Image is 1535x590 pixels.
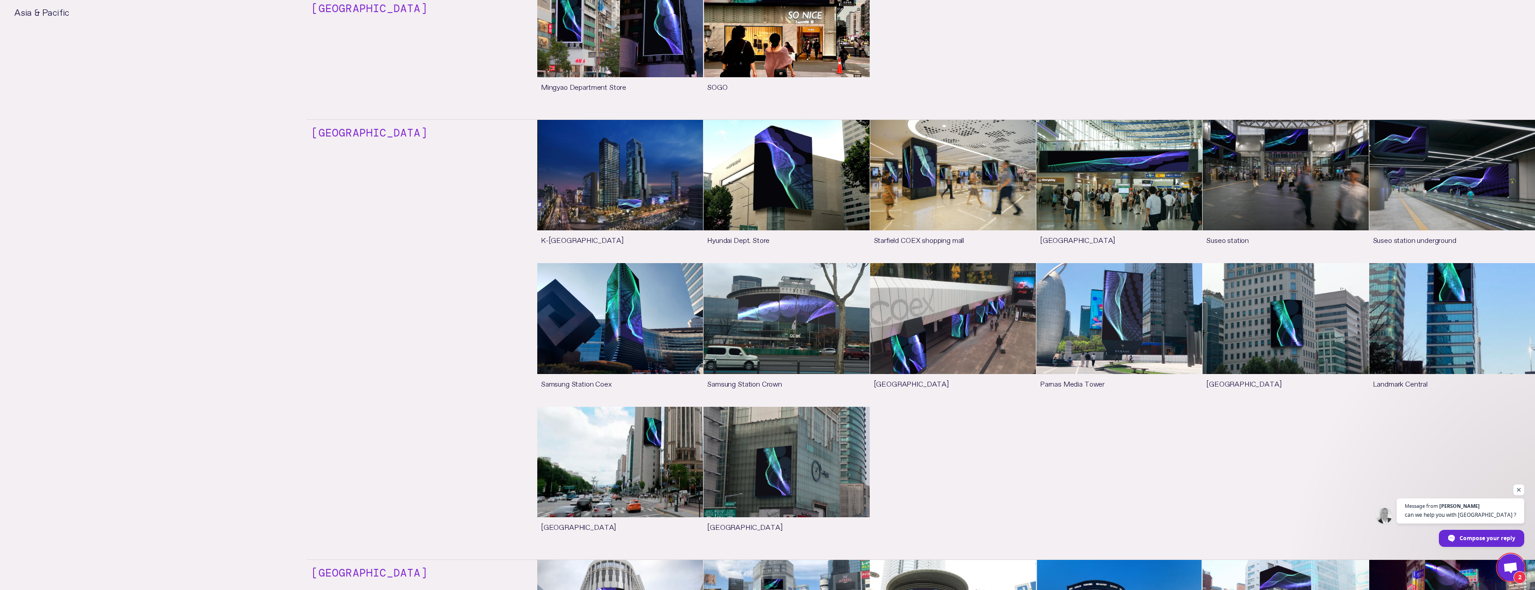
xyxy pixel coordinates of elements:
[307,124,427,141] h4: [GEOGRAPHIC_DATA]
[1460,530,1515,546] span: Compose your reply
[307,564,427,581] h4: [GEOGRAPHIC_DATA]
[1405,503,1438,508] span: Message from
[1497,554,1524,581] a: Open chat
[1439,503,1480,508] span: [PERSON_NAME]
[1513,571,1526,584] span: 2
[1405,511,1516,519] span: can we help you with [GEOGRAPHIC_DATA] ?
